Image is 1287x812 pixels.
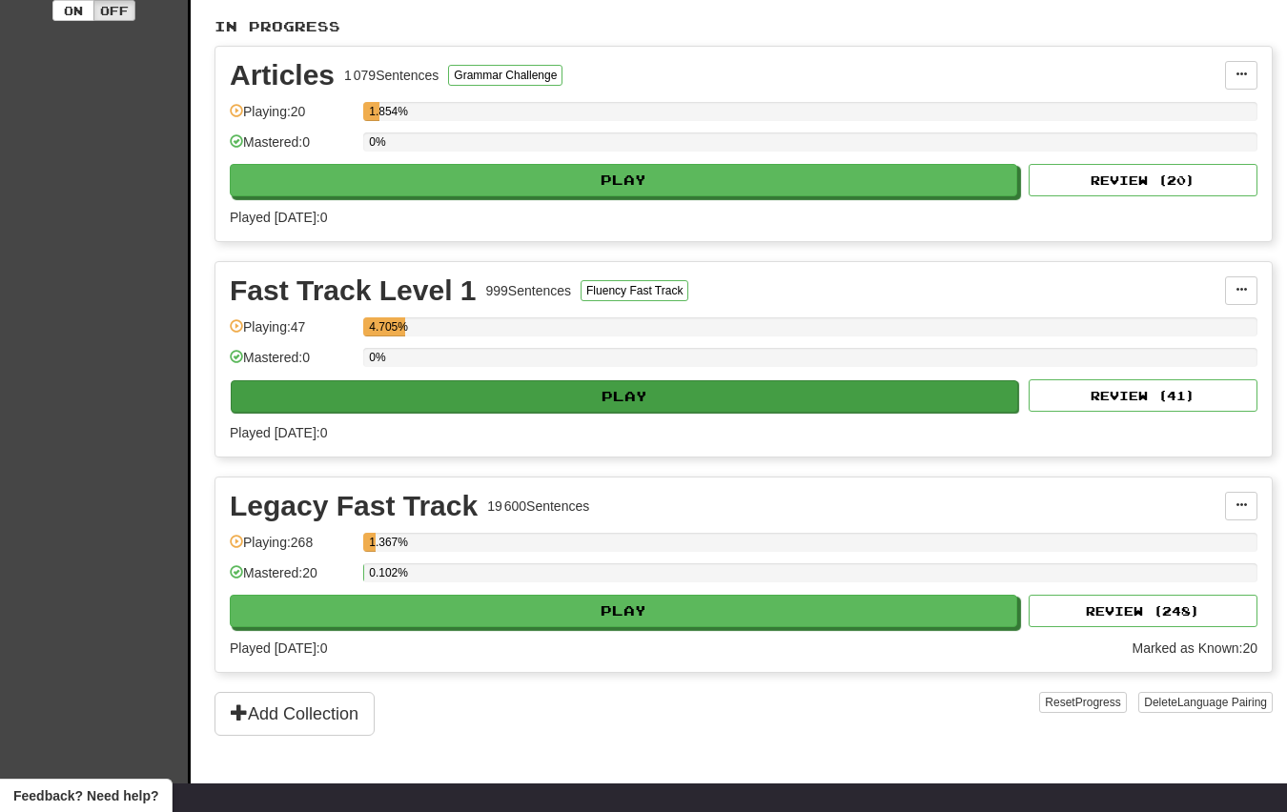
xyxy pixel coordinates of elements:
button: Play [230,595,1017,627]
div: Mastered: 0 [230,348,354,379]
button: DeleteLanguage Pairing [1138,692,1273,713]
button: Review (41) [1029,379,1257,412]
span: Open feedback widget [13,786,158,805]
button: Review (248) [1029,595,1257,627]
div: Mastered: 0 [230,132,354,164]
span: Progress [1075,696,1121,709]
div: 1 079 Sentences [344,66,439,85]
span: Language Pairing [1177,696,1267,709]
span: Played [DATE]: 0 [230,425,327,440]
div: Playing: 47 [230,317,354,349]
div: Legacy Fast Track [230,492,478,520]
div: 1.854% [369,102,379,121]
div: Marked as Known: 20 [1132,639,1257,658]
button: Review (20) [1029,164,1257,196]
button: Play [231,380,1018,413]
div: Articles [230,61,335,90]
div: 1.367% [369,533,376,552]
div: Playing: 268 [230,533,354,564]
div: 19 600 Sentences [487,497,589,516]
div: Playing: 20 [230,102,354,133]
button: Add Collection [214,692,375,736]
button: ResetProgress [1039,692,1126,713]
span: Played [DATE]: 0 [230,640,327,656]
div: 4.705% [369,317,405,336]
div: 999 Sentences [486,281,572,300]
button: Play [230,164,1017,196]
div: Mastered: 20 [230,563,354,595]
button: Fluency Fast Track [581,280,688,301]
button: Grammar Challenge [448,65,562,86]
div: Fast Track Level 1 [230,276,477,305]
p: In Progress [214,17,1273,36]
span: Played [DATE]: 0 [230,210,327,225]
